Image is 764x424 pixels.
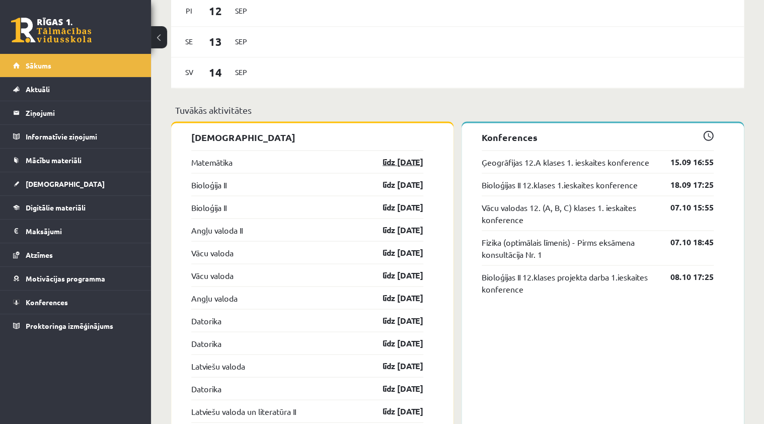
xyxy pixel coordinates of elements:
[365,269,423,281] a: līdz [DATE]
[13,196,138,219] a: Digitālie materiāli
[26,85,50,94] span: Aktuāli
[191,292,238,304] a: Angļu valoda
[482,236,655,260] a: Fizika (optimālais līmenis) - Pirms eksāmena konsultācija Nr. 1
[191,130,423,144] p: [DEMOGRAPHIC_DATA]
[13,78,138,101] a: Aktuāli
[26,61,51,70] span: Sākums
[13,220,138,243] a: Maksājumi
[482,130,714,144] p: Konferences
[365,178,423,190] a: līdz [DATE]
[365,292,423,304] a: līdz [DATE]
[26,101,138,124] legend: Ziņojumi
[365,337,423,349] a: līdz [DATE]
[13,149,138,172] a: Mācību materiāli
[26,321,113,330] span: Proktoringa izmēģinājums
[191,178,226,190] a: Bioloģija II
[26,156,82,165] span: Mācību materiāli
[482,156,649,168] a: Ģeogrāfijas 12.A klases 1. ieskaites konference
[26,125,138,148] legend: Informatīvie ziņojumi
[179,34,200,49] span: Se
[191,382,221,394] a: Datorika
[191,405,296,417] a: Latviešu valoda un literatūra II
[13,172,138,195] a: [DEMOGRAPHIC_DATA]
[26,179,105,188] span: [DEMOGRAPHIC_DATA]
[365,314,423,326] a: līdz [DATE]
[231,3,252,19] span: Sep
[179,3,200,19] span: Pi
[191,224,243,236] a: Angļu valoda II
[13,314,138,337] a: Proktoringa izmēģinājums
[482,201,655,225] a: Vācu valodas 12. (A, B, C) klases 1. ieskaites konference
[655,270,714,282] a: 08.10 17:25
[175,103,740,117] p: Tuvākās aktivitātes
[191,246,234,258] a: Vācu valoda
[200,33,231,50] span: 13
[191,156,233,168] a: Matemātika
[365,224,423,236] a: līdz [DATE]
[191,314,221,326] a: Datorika
[365,382,423,394] a: līdz [DATE]
[231,64,252,80] span: Sep
[365,246,423,258] a: līdz [DATE]
[365,201,423,213] a: līdz [DATE]
[26,220,138,243] legend: Maksājumi
[13,54,138,77] a: Sākums
[191,269,234,281] a: Vācu valoda
[11,18,92,43] a: Rīgas 1. Tālmācības vidusskola
[191,201,226,213] a: Bioloģija II
[13,243,138,266] a: Atzīmes
[26,298,68,307] span: Konferences
[13,101,138,124] a: Ziņojumi
[191,360,245,372] a: Latviešu valoda
[655,156,714,168] a: 15.09 16:55
[26,274,105,283] span: Motivācijas programma
[365,360,423,372] a: līdz [DATE]
[200,3,231,19] span: 12
[13,125,138,148] a: Informatīvie ziņojumi
[365,405,423,417] a: līdz [DATE]
[13,291,138,314] a: Konferences
[200,64,231,81] span: 14
[13,267,138,290] a: Motivācijas programma
[191,337,221,349] a: Datorika
[179,64,200,80] span: Sv
[231,34,252,49] span: Sep
[482,270,655,295] a: Bioloģijas II 12.klases projekta darba 1.ieskaites konference
[26,203,86,212] span: Digitālie materiāli
[655,201,714,213] a: 07.10 15:55
[655,178,714,190] a: 18.09 17:25
[655,236,714,248] a: 07.10 18:45
[482,178,638,190] a: Bioloģijas II 12.klases 1.ieskaites konference
[365,156,423,168] a: līdz [DATE]
[26,250,53,259] span: Atzīmes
